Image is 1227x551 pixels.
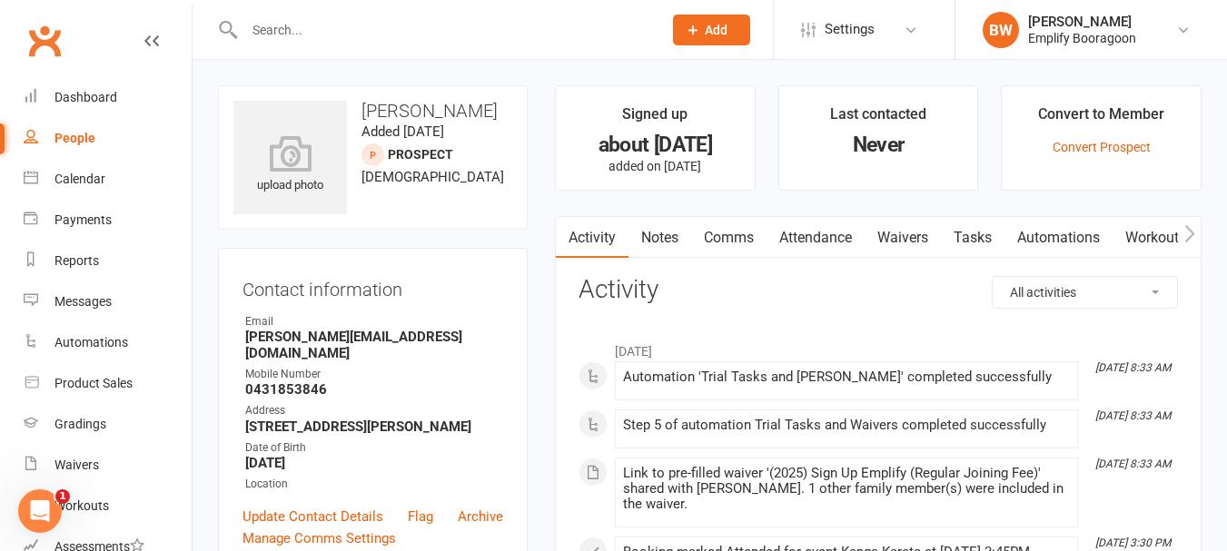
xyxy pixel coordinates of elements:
h3: [PERSON_NAME] [233,101,512,121]
div: [PERSON_NAME] [1028,14,1136,30]
a: Convert Prospect [1053,140,1151,154]
div: Convert to Member [1038,103,1164,135]
span: 1 [55,489,70,504]
div: Dashboard [54,90,117,104]
span: [DEMOGRAPHIC_DATA] [361,169,504,185]
li: [DATE] [579,332,1178,361]
a: Attendance [767,217,865,259]
div: Workouts [54,498,109,513]
div: BW [983,12,1019,48]
a: Flag [408,506,433,527]
a: Update Contact Details [242,506,383,527]
snap: prospect [388,147,453,162]
div: Location [245,476,503,493]
a: Tasks [941,217,1004,259]
button: Add [673,15,750,45]
a: Comms [691,217,767,259]
h3: Contact information [242,272,503,300]
strong: [STREET_ADDRESS][PERSON_NAME] [245,418,503,435]
a: Automations [24,322,192,363]
a: People [24,118,192,159]
i: [DATE] 8:33 AM [1095,458,1171,470]
strong: [PERSON_NAME][EMAIL_ADDRESS][DOMAIN_NAME] [245,329,503,361]
div: Never [796,135,962,154]
a: Waivers [865,217,941,259]
div: People [54,131,95,145]
div: Calendar [54,172,105,186]
strong: [DATE] [245,455,503,471]
span: Settings [825,9,875,50]
input: Search... [239,17,649,43]
a: Manage Comms Settings [242,527,396,549]
a: Messages [24,281,192,322]
h3: Activity [579,276,1178,304]
a: Archive [458,506,503,527]
strong: 0431853846 [245,381,503,398]
div: Link to pre-filled waiver '(2025) Sign Up Emplify (Regular Joining Fee)' shared with [PERSON_NAME... [623,466,1070,512]
a: Dashboard [24,77,192,118]
div: Email [245,313,503,330]
div: Automations [54,335,128,349]
i: [DATE] 3:30 PM [1095,536,1171,549]
i: [DATE] 8:33 AM [1095,361,1171,374]
a: Reports [24,241,192,281]
a: Product Sales [24,363,192,404]
div: Reports [54,253,99,268]
div: Mobile Number [245,366,503,383]
a: Activity [556,217,628,259]
div: Waivers [54,458,99,472]
div: Step 5 of automation Trial Tasks and Waivers completed successfully [623,418,1070,433]
a: Workouts [24,486,192,526]
div: Signed up [622,103,688,135]
div: Automation 'Trial Tasks and [PERSON_NAME]' completed successfully [623,369,1070,385]
a: Automations [1004,217,1113,259]
a: Clubworx [22,18,67,64]
span: Add [705,23,727,37]
div: Last contacted [830,103,926,135]
div: Emplify Booragoon [1028,30,1136,46]
div: Payments [54,212,112,227]
div: Date of Birth [245,439,503,457]
a: Gradings [24,404,192,445]
time: Added [DATE] [361,123,444,140]
p: added on [DATE] [572,159,738,173]
div: about [DATE] [572,135,738,154]
a: Notes [628,217,691,259]
i: [DATE] 8:33 AM [1095,409,1171,422]
div: Gradings [54,417,106,431]
div: Messages [54,294,112,309]
iframe: Intercom live chat [18,489,62,533]
a: Calendar [24,159,192,200]
div: Product Sales [54,376,133,390]
a: Payments [24,200,192,241]
a: Workouts [1113,217,1199,259]
div: Address [245,402,503,419]
a: Waivers [24,445,192,486]
div: upload photo [233,135,347,195]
